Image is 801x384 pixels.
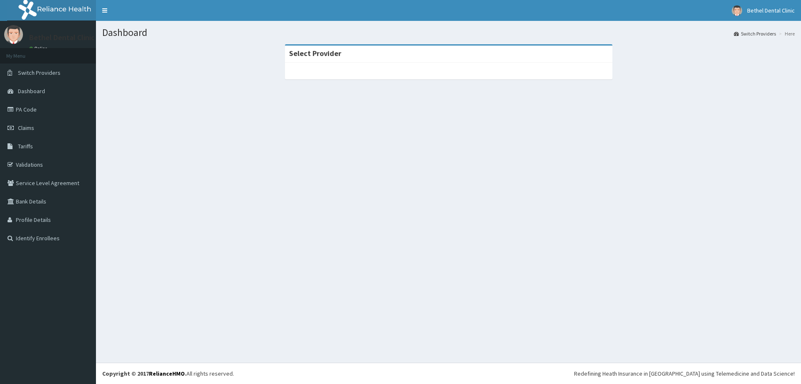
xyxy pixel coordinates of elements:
[149,370,185,377] a: RelianceHMO
[102,370,186,377] strong: Copyright © 2017 .
[18,142,33,150] span: Tariffs
[732,5,742,16] img: User Image
[29,46,49,51] a: Online
[747,7,795,14] span: Bethel Dental Clinic
[777,30,795,37] li: Here
[29,34,95,41] p: Bethel Dental Clinic
[734,30,776,37] a: Switch Providers
[18,124,34,132] span: Claims
[96,363,801,384] footer: All rights reserved.
[289,48,341,58] strong: Select Provider
[574,369,795,378] div: Redefining Heath Insurance in [GEOGRAPHIC_DATA] using Telemedicine and Data Science!
[18,69,60,76] span: Switch Providers
[18,87,45,95] span: Dashboard
[4,25,23,44] img: User Image
[102,27,795,38] h1: Dashboard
